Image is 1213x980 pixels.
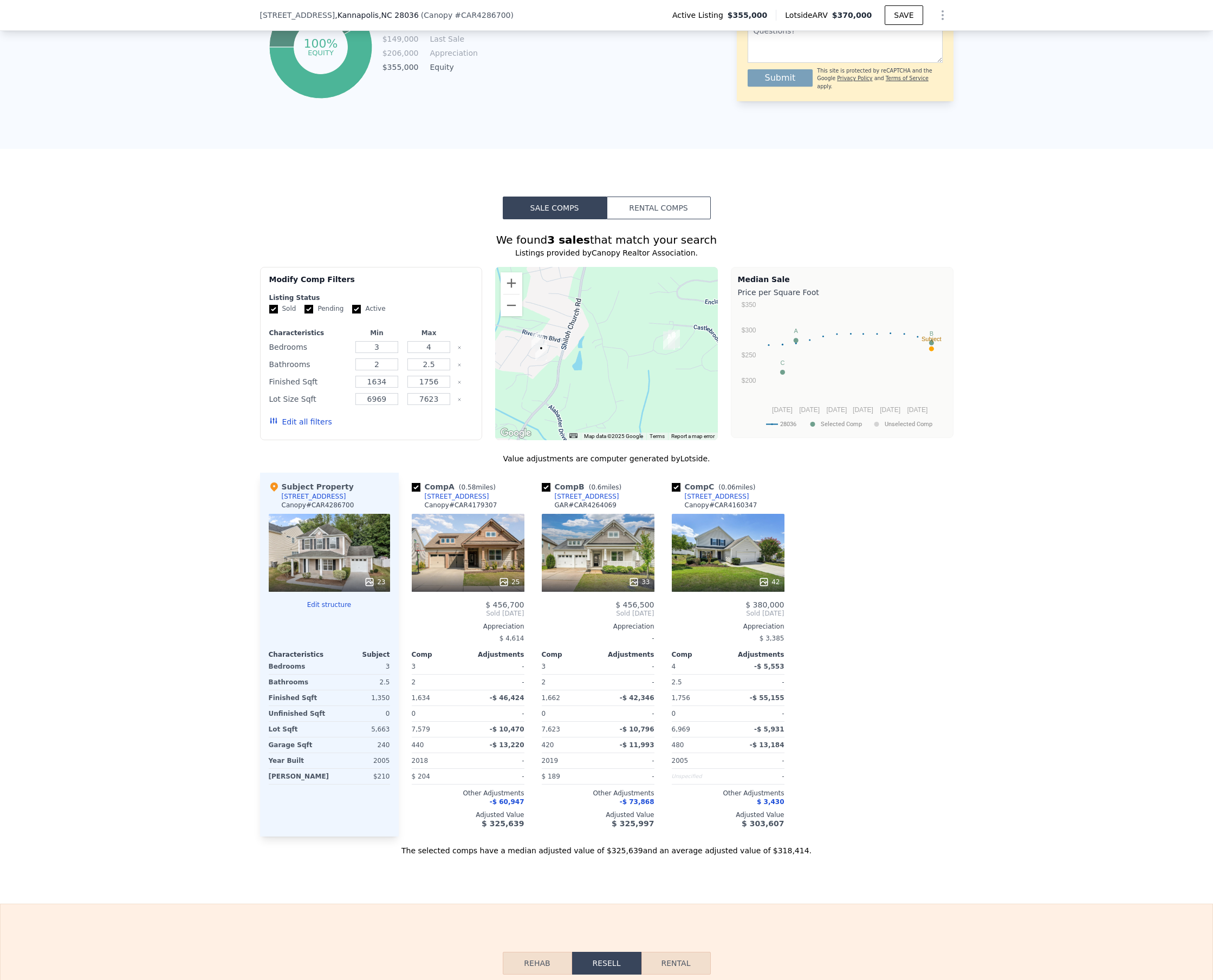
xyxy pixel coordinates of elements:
span: 4 [672,663,676,670]
div: 2760 Berkhamstead Cir [668,330,680,348]
div: 2019 [542,753,596,768]
tspan: 100% [304,37,338,50]
text: Selected Comp [821,421,862,428]
div: Garage Sqft [269,737,327,753]
div: Adjusted Value [672,811,784,819]
span: $355,000 [728,10,768,21]
span: -$ 73,868 [620,798,654,806]
div: Adjustments [598,650,654,659]
td: Appreciation [428,47,477,59]
div: - [600,659,654,674]
span: 1,634 [412,694,430,702]
div: Lot Sqft [269,722,327,737]
span: $ 456,700 [485,600,524,609]
span: $ 303,607 [742,819,784,828]
span: Sold [DATE] [412,609,524,618]
button: Edit structure [269,600,390,609]
a: Terms of Service [886,75,929,81]
div: - [730,706,784,721]
td: Equity [428,61,477,73]
div: - [600,675,654,690]
span: ( miles) [585,484,626,491]
div: - [470,753,524,768]
text: [DATE] [853,406,873,414]
div: [STREET_ADDRESS] [685,492,749,501]
text: [DATE] [826,406,847,414]
text: $350 [741,301,756,309]
span: Map data ©2025 Google [584,433,643,439]
div: 25 [498,577,520,587]
div: Year Built [269,753,327,768]
a: [STREET_ADDRESS] [672,492,749,501]
div: Bedrooms [269,659,327,674]
div: 2.5 [672,675,726,690]
button: Sale Comps [503,197,607,219]
div: 2005 [332,753,390,768]
button: Rehab [503,952,572,975]
div: - [600,753,654,768]
span: -$ 46,424 [490,694,524,702]
div: Value adjustments are computer generated by Lotside . [260,453,953,464]
span: Sold [DATE] [672,609,784,618]
button: Submit [748,69,813,87]
span: $ 3,430 [757,798,784,806]
button: Edit all filters [269,416,332,427]
div: - [730,753,784,768]
button: Rental [641,952,711,975]
div: Comp [542,650,598,659]
button: Clear [457,363,462,367]
div: [STREET_ADDRESS] [555,492,619,501]
div: Adjusted Value [412,811,524,819]
span: Canopy [424,11,452,19]
span: 420 [542,741,554,749]
text: B [929,330,933,337]
span: [STREET_ADDRESS] [260,10,335,21]
span: ( miles) [455,484,500,491]
span: Lotside ARV [785,10,832,21]
div: - [600,706,654,721]
text: C [780,360,784,366]
span: $ 325,639 [482,819,524,828]
div: Adjustments [468,650,524,659]
div: Other Adjustments [672,789,784,798]
div: Bathrooms [269,357,349,372]
span: 0.58 [462,484,476,491]
div: Finished Sqft [269,690,327,705]
div: Max [405,329,453,337]
div: Bathrooms [269,675,327,690]
input: Active [352,305,361,313]
div: - [730,675,784,690]
span: Sold [DATE] [542,609,654,618]
div: Unspecified [672,769,726,784]
svg: A chart. [738,300,946,435]
div: Listings provided by Canopy Realtor Association . [260,247,953,258]
div: Other Adjustments [412,789,524,798]
a: Open this area in Google Maps (opens a new window) [498,426,534,440]
text: [DATE] [907,406,927,414]
div: Price per Square Foot [738,285,946,300]
span: # CAR4286700 [455,11,510,19]
div: Subject [329,650,390,659]
td: $206,000 [382,47,419,59]
button: Zoom in [501,272,522,294]
span: -$ 10,470 [490,726,524,733]
input: Sold [269,305,278,313]
td: $355,000 [382,61,419,73]
div: 10793 Traders Ct [531,330,543,349]
button: Rental Comps [607,197,711,219]
button: Zoom out [501,295,522,316]
button: Clear [457,345,462,350]
div: [PERSON_NAME] [269,769,329,784]
a: Privacy Policy [837,75,872,81]
div: Appreciation [672,622,784,631]
div: Adjusted Value [542,811,654,819]
span: Active Listing [672,10,728,21]
span: $370,000 [832,11,872,19]
div: 23 [364,577,385,587]
div: Appreciation [542,622,654,631]
div: - [600,769,654,784]
div: Comp C [672,481,760,492]
label: Active [352,304,385,313]
td: Last Sale [428,33,477,45]
span: -$ 42,346 [620,694,654,702]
